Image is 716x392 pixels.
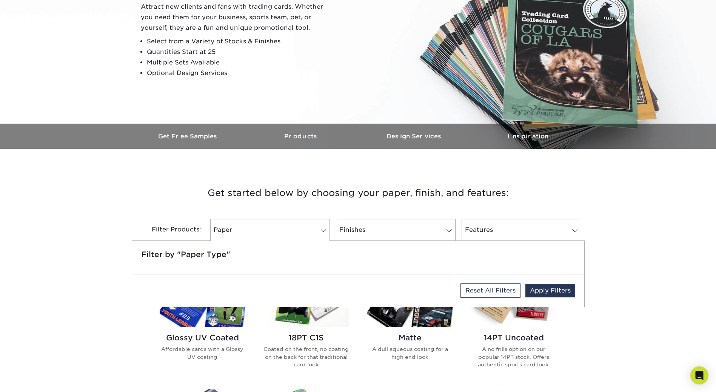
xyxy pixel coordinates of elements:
a: 14PT Uncoated Trading Cards 14PT Uncoated A no frills option on our popular 14PT stock. Offers au... [471,268,557,380]
h2: Matte [367,333,453,342]
li: Multiple Sets Available [147,57,330,68]
a: Glossy UV Coated Trading Cards Glossy UV Coated Affordable cards with a Glossy UV coating [160,268,245,380]
iframe: Google Customer Reviews [2,369,64,389]
h3: Inspiration [471,133,585,140]
h5: Filter by "Paper Type" [141,250,575,259]
div: Open Intercom Messenger [690,366,708,384]
a: Matte Trading Cards Matte A dull aqueous coating for a high end look [367,268,453,380]
h2: Glossy UV Coated [160,333,245,342]
div: Filter Products: [132,219,207,241]
h2: 14PT Uncoated [471,333,557,342]
a: 18PT C1S Trading Cards 18PT C1S Coated on the front, no coating on the back for that traditional ... [263,268,349,380]
li: Quantities Start at 25 [147,47,330,57]
h3: Get started below by choosing your paper, finish, and features: [137,176,579,210]
a: Products [245,124,358,149]
a: Paper [210,219,330,241]
p: Affordable cards with a Glossy UV coating [160,345,245,361]
a: Reset All Filters [460,283,520,298]
p: A no frills option on our popular 14PT stock. Offers authentic sports card look. [471,345,557,368]
p: Attract new clients and fans with trading cards. Whether you need them for your business, sports ... [141,2,330,33]
p: Coated on the front, no coating on the back for that traditional card look [263,345,349,368]
p: A dull aqueous coating for a high end look [367,345,453,361]
h3: Design Services [358,133,471,140]
h3: Products [245,133,358,140]
a: Inspiration [471,124,585,149]
li: Select from a Variety of Stocks & Finishes [147,36,330,47]
li: Optional Design Services [147,68,330,78]
a: Design Services [358,124,471,149]
a: Apply Filters [525,284,575,297]
h2: 18PT C1S [263,333,349,342]
a: Finishes [336,219,456,241]
a: Get Free Samples [132,124,245,149]
a: Features [462,219,581,241]
h3: Get Free Samples [132,133,245,140]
